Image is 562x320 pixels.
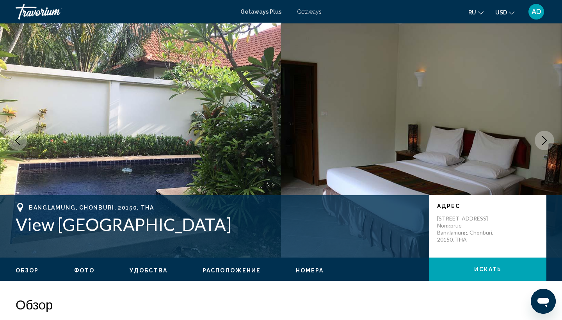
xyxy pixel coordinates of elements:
h2: Обзор [16,297,546,312]
a: Getaways Plus [240,9,281,15]
span: Обзор [16,267,39,274]
p: Адрес [437,203,539,209]
span: искать [474,267,502,273]
a: Travorium [16,4,233,20]
span: Banglamung, Chonburi, 20150, THA [29,204,154,211]
button: Previous image [8,131,27,150]
span: Расположение [203,267,261,274]
p: [STREET_ADDRESS] Nongprue Banglamung, Chonburi, 20150, THA [437,215,500,243]
span: Фото [74,267,94,274]
a: Getaways [297,9,322,15]
button: Next image [535,131,554,150]
iframe: Кнопка запуска окна обмена сообщениями [531,289,556,314]
button: искать [429,258,546,281]
button: Обзор [16,267,39,274]
button: User Menu [526,4,546,20]
span: AD [532,8,541,16]
span: Удобства [130,267,167,274]
span: ru [468,9,476,16]
button: Расположение [203,267,261,274]
button: Удобства [130,267,167,274]
button: Фото [74,267,94,274]
span: Номера [296,267,324,274]
button: Change currency [495,7,514,18]
h1: View [GEOGRAPHIC_DATA] [16,214,421,235]
button: Номера [296,267,324,274]
span: USD [495,9,507,16]
button: Change language [468,7,484,18]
